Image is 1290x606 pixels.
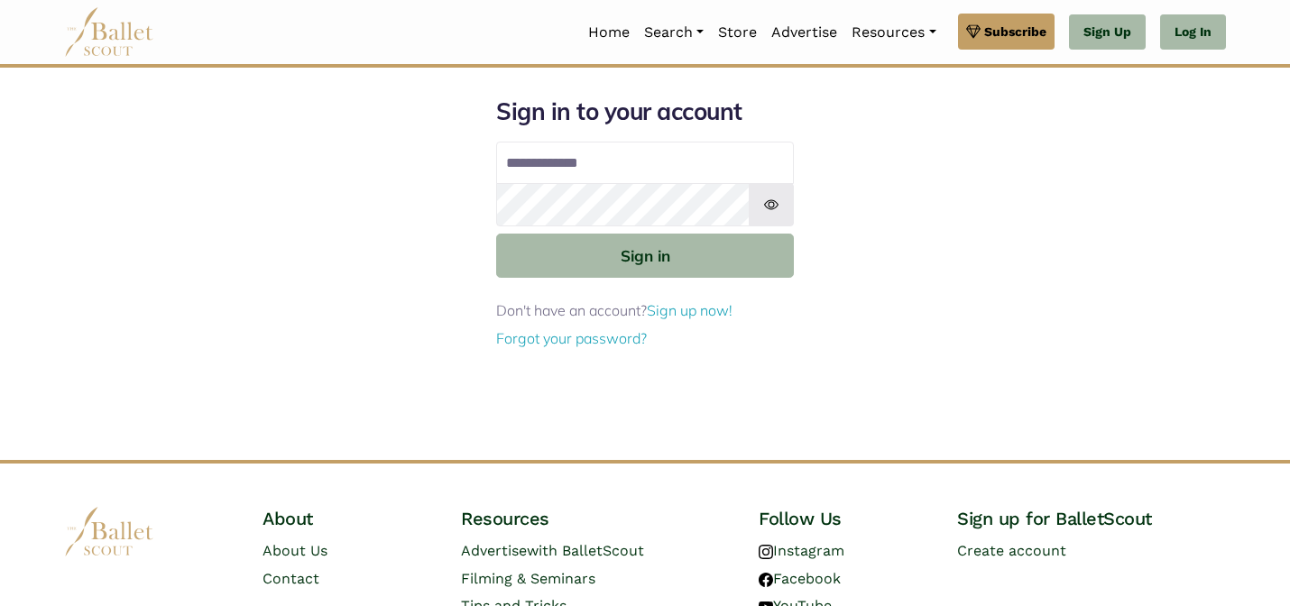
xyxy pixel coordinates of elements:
h4: About [263,507,432,530]
a: Sign Up [1069,14,1146,50]
img: gem.svg [966,22,981,41]
span: with BalletScout [527,542,644,559]
img: logo [64,507,154,556]
a: Instagram [759,542,844,559]
a: Create account [957,542,1066,559]
a: Log In [1160,14,1226,50]
a: Sign up now! [647,301,733,319]
h1: Sign in to your account [496,96,794,127]
h4: Sign up for BalletScout [957,507,1226,530]
a: Advertisewith BalletScout [461,542,644,559]
a: Home [581,14,637,51]
a: Facebook [759,570,841,587]
img: instagram logo [759,545,773,559]
p: Don't have an account? [496,299,794,323]
a: Filming & Seminars [461,570,595,587]
a: Advertise [764,14,844,51]
h4: Follow Us [759,507,928,530]
span: Subscribe [984,22,1046,41]
a: Subscribe [958,14,1055,50]
a: About Us [263,542,327,559]
img: facebook logo [759,573,773,587]
a: Store [711,14,764,51]
a: Resources [844,14,943,51]
a: Forgot your password? [496,329,647,347]
button: Sign in [496,234,794,278]
a: Contact [263,570,319,587]
h4: Resources [461,507,730,530]
a: Search [637,14,711,51]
